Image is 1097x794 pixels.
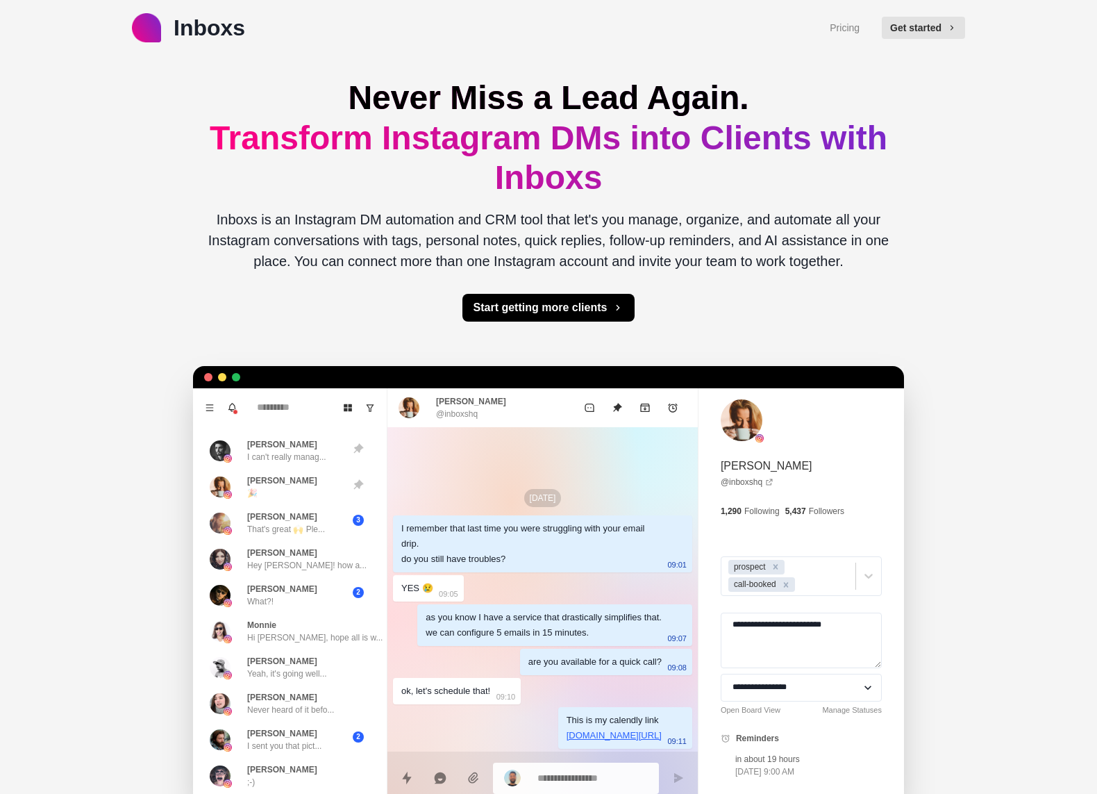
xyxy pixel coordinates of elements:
[210,657,231,678] img: picture
[353,731,364,743] span: 2
[247,691,317,704] p: [PERSON_NAME]
[224,563,232,571] img: picture
[247,451,326,463] p: I can't really manag...
[247,523,325,536] p: That's great 🙌 Ple...
[667,660,687,675] p: 09:08
[224,635,232,643] img: picture
[174,11,245,44] p: Inboxs
[247,631,383,644] p: Hi [PERSON_NAME], hope all is w...
[504,770,521,786] img: picture
[426,764,454,792] button: Reply with AI
[132,11,245,44] a: logoInboxs
[337,397,359,419] button: Board View
[247,438,317,451] p: [PERSON_NAME]
[401,581,433,596] div: YES 😢
[721,399,762,441] img: picture
[399,397,419,418] img: picture
[822,704,882,716] a: Manage Statuses
[460,764,487,792] button: Add media
[426,610,662,640] div: as you know I have a service that drastically simplifies that. we can configure 5 emails in 15 mi...
[224,743,232,752] img: picture
[210,729,231,750] img: picture
[730,577,778,592] div: call-booked
[353,587,364,598] span: 2
[247,619,276,631] p: Monnie
[496,689,516,704] p: 09:10
[768,560,783,574] div: Remove prospect
[247,704,334,716] p: Never heard of it befo...
[199,397,221,419] button: Menu
[667,631,687,646] p: 09:07
[247,583,317,595] p: [PERSON_NAME]
[210,621,231,642] img: picture
[204,209,893,272] p: Inboxs is an Instagram DM automation and CRM tool that let's you manage, organize, and automate a...
[721,476,773,488] a: @inboxshq
[667,734,687,749] p: 09:11
[528,654,662,670] div: are you available for a quick call?
[401,521,662,567] div: I remember that last time you were struggling with your email drip. do you still have troubles?
[576,394,603,422] button: Mark as unread
[210,477,231,497] img: picture
[210,585,231,606] img: picture
[567,713,662,743] div: This is my calendly link
[359,397,381,419] button: Show unread conversations
[809,505,844,518] p: Followers
[436,408,478,420] p: @inboxshq
[735,753,800,766] p: in about 19 hours
[204,78,893,198] h1: Transform Instagram DMs into Clients with Inboxs
[224,454,232,463] img: picture
[439,586,458,602] p: 09:05
[735,766,800,778] p: [DATE] 9:00 AM
[247,559,367,572] p: Hey [PERSON_NAME]! how a...
[631,394,659,422] button: Archive
[224,671,232,679] img: picture
[247,511,317,523] p: [PERSON_NAME]
[348,79,748,116] span: Never Miss a Lead Again.
[247,776,255,788] p: ;-)
[247,487,258,499] p: 🎉
[224,779,232,788] img: picture
[721,704,780,716] a: Open Board View
[393,764,421,792] button: Quick replies
[247,668,327,680] p: Yeah, it's going well...
[210,513,231,534] img: picture
[247,547,317,559] p: [PERSON_NAME]
[224,707,232,716] img: picture
[221,397,243,419] button: Notifications
[667,557,687,572] p: 09:01
[882,17,965,39] button: Get started
[210,693,231,714] img: picture
[247,763,317,776] p: [PERSON_NAME]
[132,13,161,42] img: logo
[721,505,742,518] p: 1,290
[247,740,321,752] p: I sent you that pict...
[603,394,631,422] button: Unpin
[210,766,231,786] img: picture
[224,527,232,535] img: picture
[247,595,274,608] p: What?!
[524,489,562,507] p: [DATE]
[664,764,692,792] button: Send message
[247,655,317,668] p: [PERSON_NAME]
[224,599,232,607] img: picture
[401,684,490,699] div: ok, let's schedule that!
[778,577,794,592] div: Remove call-booked
[210,549,231,570] img: picture
[353,515,364,526] span: 3
[659,394,687,422] button: Add reminder
[247,727,317,740] p: [PERSON_NAME]
[830,21,860,35] a: Pricing
[736,732,779,745] p: Reminders
[224,490,232,499] img: picture
[755,434,764,443] img: picture
[247,474,317,487] p: [PERSON_NAME]
[744,505,780,518] p: Following
[462,294,635,322] button: Start getting more clients
[730,560,768,574] div: prospect
[210,440,231,461] img: picture
[436,395,506,408] p: [PERSON_NAME]
[567,728,662,743] p: [DOMAIN_NAME][URL]
[785,505,806,518] p: 5,437
[721,458,812,474] p: [PERSON_NAME]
